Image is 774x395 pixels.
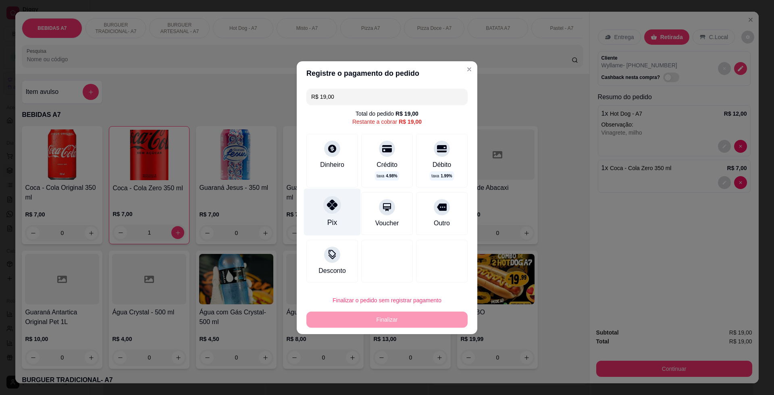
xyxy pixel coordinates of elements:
[386,173,397,179] span: 4.98 %
[463,63,476,76] button: Close
[431,173,452,179] p: taxa
[375,218,399,228] div: Voucher
[356,110,418,118] div: Total do pedido
[377,160,397,170] div: Crédito
[311,89,463,105] input: Ex.: hambúrguer de cordeiro
[320,160,344,170] div: Dinheiro
[318,266,346,276] div: Desconto
[352,118,422,126] div: Restante a cobrar
[441,173,452,179] span: 1.99 %
[434,218,450,228] div: Outro
[297,61,477,85] header: Registre o pagamento do pedido
[377,173,397,179] p: taxa
[399,118,422,126] div: R$ 19,00
[327,217,337,228] div: Pix
[433,160,451,170] div: Débito
[395,110,418,118] div: R$ 19,00
[306,292,468,308] button: Finalizar o pedido sem registrar pagamento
